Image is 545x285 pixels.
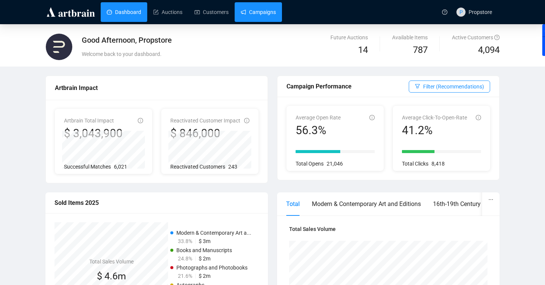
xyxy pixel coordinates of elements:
span: question-circle [442,9,447,15]
img: logo [45,6,96,18]
h4: Total Sales Volume [289,225,487,233]
div: Total [286,199,300,209]
span: info-circle [244,118,249,123]
span: 6,021 [114,164,127,170]
span: Filter (Recommendations) [423,82,484,91]
div: Artbrain Impact [55,83,258,93]
span: Artbrain Total Impact [64,118,114,124]
span: 787 [413,45,428,55]
span: 8,418 [431,161,445,167]
span: Modern & Contemporary Art a... [176,230,251,236]
div: $ 846,000 [170,126,240,141]
span: Total Clicks [402,161,428,167]
span: Propstore [469,9,492,15]
a: Customers [195,2,229,22]
span: Books and Manuscripts [176,247,232,253]
span: Total Opens [296,161,324,167]
span: Reactivated Customer Impact [170,118,240,124]
button: Filter (Recommendations) [409,81,490,93]
span: 24.8% [178,256,192,262]
span: ellipsis [488,197,494,202]
h4: Total Sales Volume [89,257,134,266]
div: Sold Items 2025 [54,198,259,208]
div: Welcome back to your dashboard. [82,50,346,58]
img: images.png [46,34,72,60]
span: 33.8% [178,238,192,244]
span: Reactivated Customers [170,164,225,170]
span: info-circle [138,118,143,123]
span: Average Open Rate [296,115,341,121]
span: question-circle [494,35,500,40]
span: info-circle [476,115,481,120]
a: Campaigns [241,2,276,22]
span: Average Click-To-Open-Rate [402,115,467,121]
div: Future Auctions [330,33,368,42]
span: $ 2m [199,256,210,262]
div: 41.2% [402,123,467,138]
span: 21,046 [327,161,343,167]
span: $ 2m [199,273,210,279]
span: filter [415,84,420,89]
span: 243 [228,164,237,170]
a: Auctions [153,2,182,22]
span: 14 [358,45,368,55]
span: 4,094 [478,43,500,57]
button: ellipsis [482,192,500,207]
span: P [459,8,463,16]
span: Successful Matches [64,164,111,170]
span: 21.6% [178,273,192,279]
div: 16th-19th Century Works on Paper [433,199,524,209]
div: Modern & Contemporary Art and Editions [312,199,421,209]
span: $ 4.6m [97,271,126,282]
div: 56.3% [296,123,341,138]
div: $ 3,043,900 [64,126,123,141]
span: $ 3m [199,238,210,244]
div: Available Items [392,33,428,42]
div: Campaign Performance [287,82,409,91]
a: Dashboard [107,2,141,22]
span: Active Customers [452,34,500,40]
span: info-circle [369,115,375,120]
div: Good Afternoon, Propstore [82,35,346,45]
span: Photographs and Photobooks [176,265,248,271]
